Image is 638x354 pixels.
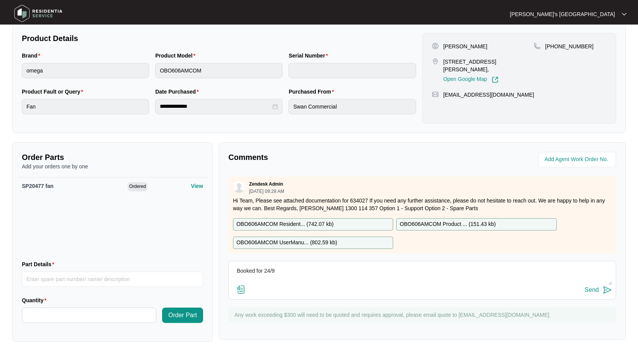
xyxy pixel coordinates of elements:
label: Brand [22,52,43,59]
span: Ordered [128,182,148,191]
img: send-icon.svg [603,285,612,295]
input: Part Details [22,272,203,287]
label: Purchased From [289,88,337,95]
img: Link-External [492,76,499,83]
input: Product Model [155,63,282,78]
img: user-pin [432,43,439,49]
p: Any work exceeding $300 will need to be quoted and requires approval, please email quote to [EMAI... [235,311,612,319]
p: Add your orders one by one [22,163,203,170]
p: [PERSON_NAME]'s [GEOGRAPHIC_DATA] [510,10,615,18]
img: residentia service logo [11,2,65,25]
img: dropdown arrow [622,12,627,16]
a: Open Google Map [443,76,499,83]
p: OBO606AMCOM Resident... ( 742.07 kb ) [236,220,334,229]
label: Part Details [22,260,57,268]
p: [DATE] 09:28 AM [249,189,284,194]
p: [STREET_ADDRESS][PERSON_NAME], [443,58,534,73]
label: Quantity [22,296,49,304]
img: map-pin [432,91,439,98]
p: Order Parts [22,152,203,163]
label: Product Fault or Query [22,88,86,95]
label: Date Purchased [155,88,202,95]
button: Send [585,285,612,295]
span: Order Part [168,311,197,320]
img: map-pin [534,43,541,49]
input: Quantity [22,308,156,323]
p: Zendesk Admin [249,181,283,187]
button: Order Part [162,308,203,323]
div: Send [585,286,599,293]
img: map-pin [432,58,439,65]
span: SP20477 fan [22,183,54,189]
label: Serial Number [289,52,331,59]
input: Add Agent Work Order No. [545,155,612,164]
input: Purchased From [289,99,416,114]
p: Hi Team, Please see attached documentation for 634027 If you need any further assistance, please ... [233,197,612,212]
textarea: Booked for 24/9 [233,265,612,285]
input: Date Purchased [160,102,271,110]
p: OBO606AMCOM UserManu... ( 802.59 kb ) [236,239,337,247]
input: Serial Number [289,63,416,78]
p: Comments [228,152,417,163]
img: file-attachment-doc.svg [236,285,246,294]
p: [PERSON_NAME] [443,43,487,50]
input: Brand [22,63,149,78]
p: View [191,182,203,190]
label: Product Model [155,52,198,59]
img: user.svg [233,181,245,193]
p: [EMAIL_ADDRESS][DOMAIN_NAME] [443,91,534,99]
p: [PHONE_NUMBER] [545,43,594,50]
p: OBO606AMCOM Product ... ( 151.43 kb ) [400,220,496,229]
input: Product Fault or Query [22,99,149,114]
p: Product Details [22,33,416,44]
